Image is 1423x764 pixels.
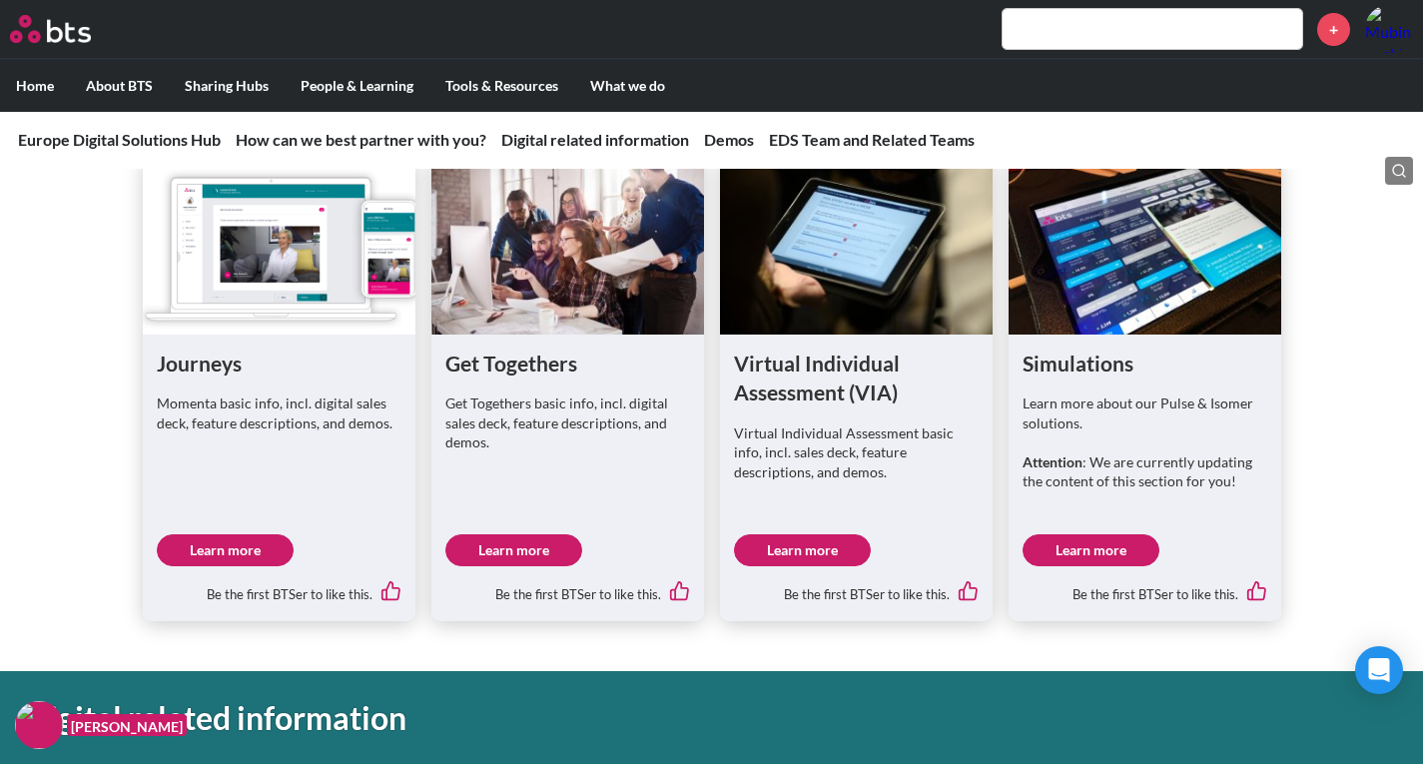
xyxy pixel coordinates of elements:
div: Be the first BTSer to like this. [734,566,979,608]
img: F [15,701,63,749]
label: Sharing Hubs [169,60,285,112]
a: Europe Digital Solutions Hub [18,130,221,149]
img: MubinAl Rashid [1365,5,1413,53]
div: Be the first BTSer to like this. [1023,566,1267,608]
label: People & Learning [285,60,429,112]
div: Be the first BTSer to like this. [445,566,690,608]
p: Get Togethers basic info, incl. digital sales deck, feature descriptions, and demos. [445,393,690,452]
a: Go home [10,15,128,43]
h1: Virtual Individual Assessment (VIA) [734,349,979,407]
a: Demos [704,130,754,149]
h1: Simulations [1023,349,1267,378]
a: Learn more [734,534,871,566]
div: Open Intercom Messenger [1355,646,1403,694]
p: Learn more about our Pulse & Isomer solutions. [1023,393,1267,432]
a: How can we best partner with you? [236,130,486,149]
label: About BTS [70,60,169,112]
a: Learn more [1023,534,1159,566]
label: What we do [574,60,681,112]
img: BTS Logo [10,15,91,43]
a: Profile [1365,5,1413,53]
h1: Get Togethers [445,349,690,378]
h1: Journeys [157,349,401,378]
a: Digital related information [501,130,689,149]
a: Learn more [445,534,582,566]
p: Momenta basic info, incl. digital sales deck, feature descriptions, and demos. [157,393,401,432]
strong: Attention [1023,453,1082,470]
a: + [1317,13,1350,46]
figcaption: [PERSON_NAME] [67,714,187,737]
h1: Digital related information [25,696,986,741]
p: Virtual Individual Assessment basic info, incl. sales deck, feature descriptions, and demos. [734,423,979,482]
div: Be the first BTSer to like this. [157,566,401,608]
a: EDS Team and Related Teams [769,130,975,149]
label: Tools & Resources [429,60,574,112]
p: : We are currently updating the content of this section for you! [1023,452,1267,491]
a: Learn more [157,534,294,566]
